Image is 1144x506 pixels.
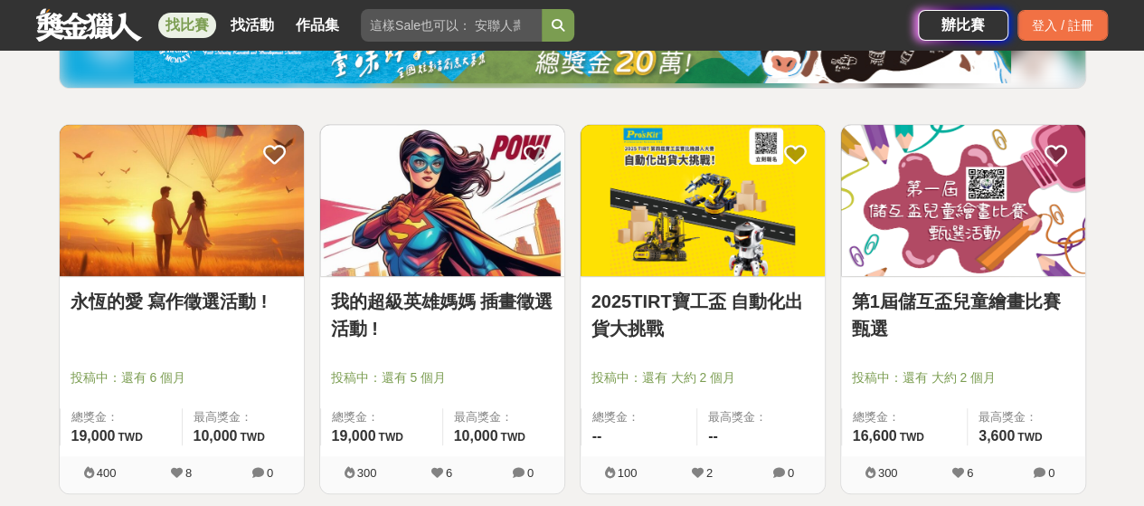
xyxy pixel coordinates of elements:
span: 19,000 [332,428,376,444]
span: TWD [378,431,402,444]
span: 最高獎金： [194,408,293,426]
a: 永恆的愛 寫作徵選活動 ! [71,288,293,315]
a: 2025TIRT寶工盃 自動化出貨大挑戰 [591,288,814,342]
span: 3,600 [979,428,1015,444]
span: -- [592,428,602,444]
span: 總獎金： [592,408,686,426]
span: 19,000 [71,428,116,444]
a: Cover Image [60,125,304,277]
span: -- [708,428,718,444]
span: 16,600 [853,428,897,444]
span: 6 [446,466,452,480]
span: 投稿中：還有 6 個月 [71,368,293,387]
img: Cover Image [841,125,1085,276]
img: Cover Image [320,125,564,276]
span: TWD [899,431,923,444]
span: 0 [788,466,794,480]
a: 找比賽 [158,13,216,38]
span: 0 [267,466,273,480]
a: Cover Image [581,125,825,277]
span: TWD [1017,431,1042,444]
span: 投稿中：還有 大約 2 個月 [591,368,814,387]
a: 第1屆儲互盃兒童繪畫比賽甄選 [852,288,1074,342]
span: 10,000 [194,428,238,444]
div: 登入 / 註冊 [1017,10,1108,41]
span: 投稿中：還有 5 個月 [331,368,553,387]
span: 投稿中：還有 大約 2 個月 [852,368,1074,387]
span: TWD [240,431,264,444]
img: Cover Image [581,125,825,276]
a: Cover Image [841,125,1085,277]
span: 400 [97,466,117,480]
span: 最高獎金： [979,408,1074,426]
a: 辦比賽 [918,10,1008,41]
span: 最高獎金： [708,408,814,426]
span: 總獎金： [332,408,431,426]
span: TWD [118,431,142,444]
span: 6 [967,466,973,480]
a: 我的超級英雄媽媽 插畫徵選活動 ! [331,288,553,342]
a: Cover Image [320,125,564,277]
span: 最高獎金： [454,408,553,426]
span: TWD [500,431,525,444]
span: 300 [357,466,377,480]
span: 2 [706,466,713,480]
span: 10,000 [454,428,498,444]
img: Cover Image [60,125,304,276]
a: 作品集 [288,13,346,38]
span: 0 [527,466,534,480]
span: 100 [618,466,638,480]
a: 找活動 [223,13,281,38]
span: 總獎金： [71,408,171,426]
span: 8 [185,466,192,480]
span: 0 [1048,466,1054,480]
input: 這樣Sale也可以： 安聯人壽創意銷售法募集 [361,9,542,42]
span: 總獎金： [853,408,956,426]
span: 300 [878,466,898,480]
